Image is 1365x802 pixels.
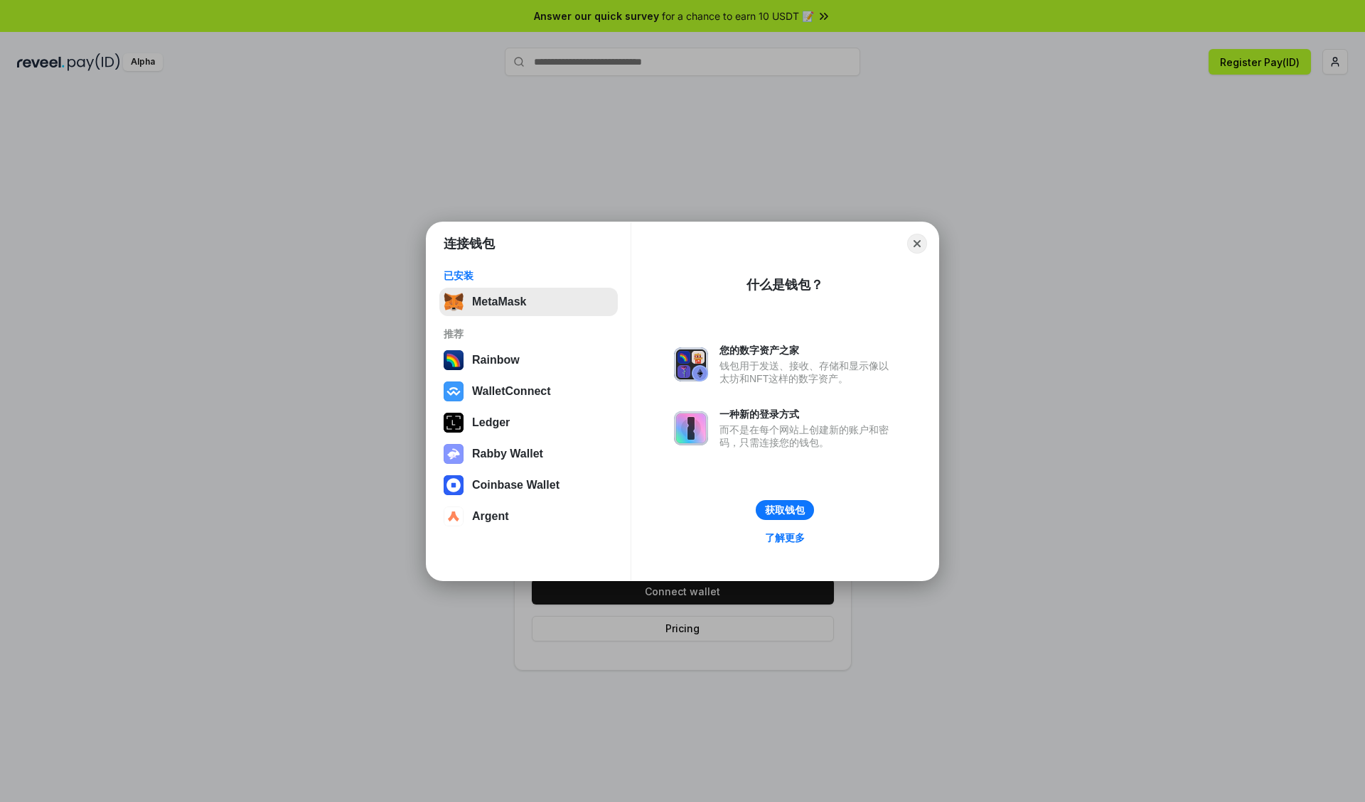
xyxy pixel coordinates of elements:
[756,529,813,547] a: 了解更多
[439,502,618,531] button: Argent
[674,347,708,381] img: svg+xml,%3Csvg%20xmlns%3D%22http%3A%2F%2Fwww.w3.org%2F2000%2Fsvg%22%20fill%3D%22none%22%20viewBox...
[444,269,614,282] div: 已安装
[444,381,464,401] img: svg+xml,%3Csvg%20width%3D%2228%22%20height%3D%2228%22%20viewBox%3D%220%200%2028%2028%22%20fill%3D...
[472,296,526,308] div: MetaMask
[472,510,509,523] div: Argent
[765,531,805,544] div: 了解更多
[444,235,495,252] h1: 连接钱包
[756,500,814,520] button: 获取钱包
[439,377,618,406] button: WalletConnect
[719,408,896,421] div: 一种新的登录方式
[719,344,896,357] div: 您的数字资产之家
[674,411,708,445] img: svg+xml,%3Csvg%20xmlns%3D%22http%3A%2F%2Fwww.w3.org%2F2000%2Fsvg%22%20fill%3D%22none%22%20viewBox...
[444,413,464,433] img: svg+xml,%3Csvg%20xmlns%3D%22http%3A%2F%2Fwww.w3.org%2F2000%2Fsvg%22%20width%3D%2228%22%20height%3...
[746,276,823,293] div: 什么是钱包？
[439,288,618,316] button: MetaMask
[472,354,520,367] div: Rainbow
[472,479,560,492] div: Coinbase Wallet
[439,346,618,374] button: Rainbow
[472,448,543,460] div: Rabby Wallet
[444,506,464,526] img: svg+xml,%3Csvg%20width%3D%2228%22%20height%3D%2228%22%20viewBox%3D%220%200%2028%2028%22%20fill%3D...
[719,359,896,385] div: 钱包用于发送、接收、存储和显示像以太坊和NFT这样的数字资产。
[439,471,618,499] button: Coinbase Wallet
[444,327,614,340] div: 推荐
[444,475,464,495] img: svg+xml,%3Csvg%20width%3D%2228%22%20height%3D%2228%22%20viewBox%3D%220%200%2028%2028%22%20fill%3D...
[472,416,510,429] div: Ledger
[765,504,805,516] div: 获取钱包
[907,234,927,254] button: Close
[439,408,618,437] button: Ledger
[439,440,618,468] button: Rabby Wallet
[444,292,464,312] img: svg+xml,%3Csvg%20fill%3D%22none%22%20height%3D%2233%22%20viewBox%3D%220%200%2035%2033%22%20width%...
[444,350,464,370] img: svg+xml,%3Csvg%20width%3D%22120%22%20height%3D%22120%22%20viewBox%3D%220%200%20120%20120%22%20fil...
[444,444,464,464] img: svg+xml,%3Csvg%20xmlns%3D%22http%3A%2F%2Fwww.w3.org%2F2000%2Fsvg%22%20fill%3D%22none%22%20viewBox...
[472,385,551,398] div: WalletConnect
[719,423,896,449] div: 而不是在每个网站上创建新的账户和密码，只需连接您的钱包。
